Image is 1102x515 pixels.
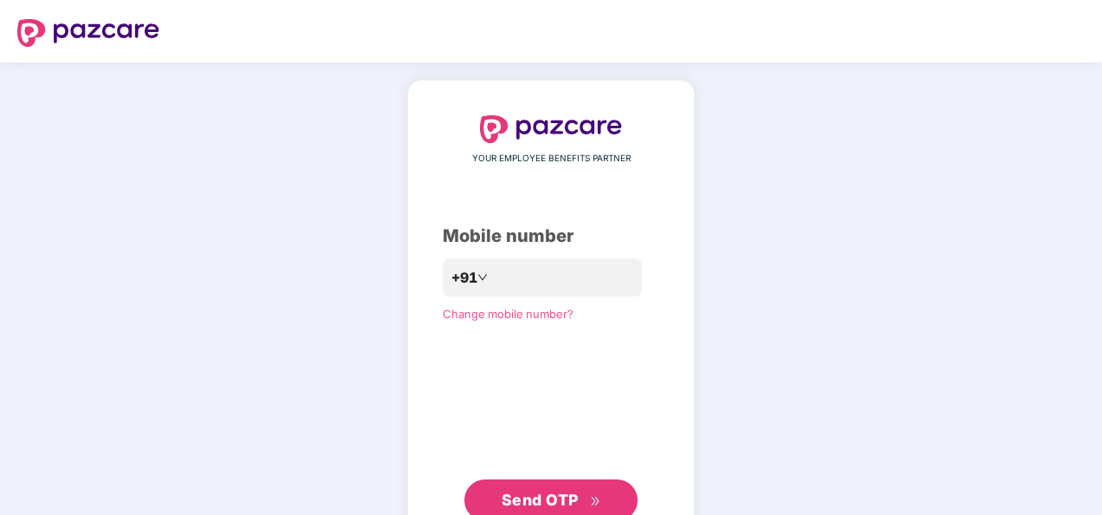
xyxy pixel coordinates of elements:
a: Change mobile number? [443,307,574,321]
span: YOUR EMPLOYEE BENEFITS PARTNER [472,152,631,166]
div: Mobile number [443,223,659,250]
span: +91 [451,267,477,289]
img: logo [17,19,159,47]
img: logo [480,115,622,143]
span: down [477,272,488,283]
span: double-right [590,496,601,507]
span: Send OTP [502,491,579,509]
